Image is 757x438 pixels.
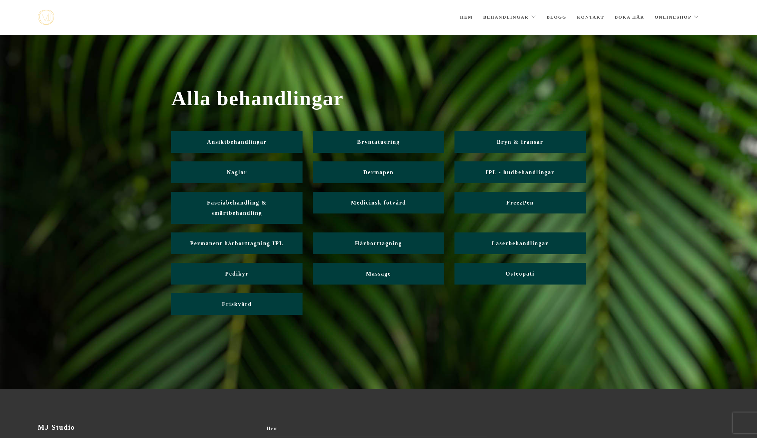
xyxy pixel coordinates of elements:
a: Fasciabehandling & smärtbehandling [171,192,303,224]
span: Massage [366,271,391,277]
span: Dermapen [363,169,394,175]
span: Pedikyr [225,271,249,277]
span: Medicinsk fotvård [351,200,406,206]
a: Osteopati [454,263,586,285]
a: Hårborttagning [313,232,444,254]
span: Ansiktbehandlingar [207,139,267,145]
img: mjstudio [38,10,54,25]
span: Bryntatuering [357,139,400,145]
a: Ansiktbehandlingar [171,131,303,153]
span: IPL - hudbehandlingar [486,169,554,175]
span: Laserbehandlingar [492,240,549,246]
span: Bryn & fransar [497,139,544,145]
span: Fasciabehandling & smärtbehandling [207,200,267,216]
a: IPL - hudbehandlingar [454,161,586,183]
span: Naglar [227,169,247,175]
span: Friskvård [222,301,252,307]
a: Pedikyr [171,263,303,285]
h3: MJ Studio [38,424,258,431]
a: Permanent hårborttagning IPL [171,232,303,254]
a: FreezPen [454,192,586,213]
a: Massage [313,263,444,285]
a: Medicinsk fotvård [313,192,444,213]
a: mjstudio mjstudio mjstudio [38,10,54,25]
a: Friskvård [171,293,303,315]
span: Permanent hårborttagning IPL [190,240,284,246]
a: Bryntatuering [313,131,444,153]
a: Dermapen [313,161,444,183]
a: Hem [267,424,487,434]
span: Alla behandlingar [171,87,586,110]
a: Naglar [171,161,303,183]
span: Osteopati [506,271,535,277]
span: Hårborttagning [355,240,402,246]
span: FreezPen [506,200,534,206]
a: Bryn & fransar [454,131,586,153]
a: Laserbehandlingar [454,232,586,254]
